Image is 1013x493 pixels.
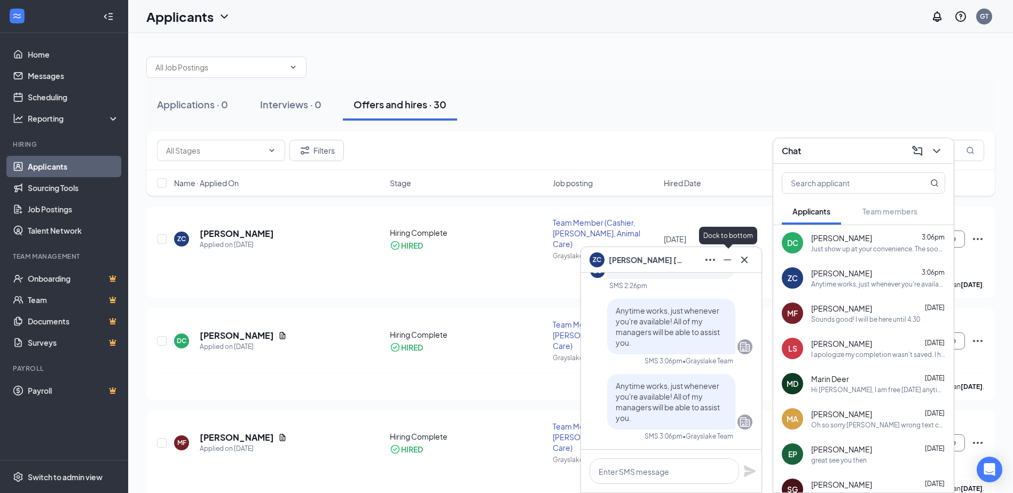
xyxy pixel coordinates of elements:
[922,268,945,276] span: 3:06pm
[954,10,967,23] svg: QuestionInfo
[743,465,756,478] svg: Plane
[200,341,287,352] div: Applied on [DATE]
[616,381,720,423] span: Anytime works, just whenever you're available! All of my managers will be able to assist you.
[664,178,701,188] span: Hired Date
[664,234,686,244] span: [DATE]
[28,220,119,241] a: Talent Network
[166,145,263,156] input: All Stages
[782,173,909,193] input: Search applicant
[13,252,117,261] div: Team Management
[13,472,23,482] svg: Settings
[268,146,276,155] svg: ChevronDown
[739,416,751,428] svg: Company
[971,335,984,347] svg: Ellipses
[28,380,119,401] a: PayrollCrown
[200,432,274,443] h5: [PERSON_NAME]
[977,457,1002,482] div: Open Intercom Messenger
[811,444,872,455] span: [PERSON_NAME]
[390,329,547,340] div: Hiring Complete
[811,315,920,324] div: Sounds good! I will be here until 4:30
[401,342,423,353] div: HIRED
[354,98,446,111] div: Offers and hires · 30
[200,443,287,454] div: Applied on [DATE]
[616,306,720,347] span: Anytime works, just whenever you're available! All of my managers will be able to assist you.
[862,206,917,216] span: Team members
[13,113,23,124] svg: Analysis
[930,179,939,187] svg: MagnifyingGlass
[553,319,657,351] div: Team Member (Cashier, [PERSON_NAME], Animal Care)
[390,227,547,238] div: Hiring Complete
[200,228,274,240] h5: [PERSON_NAME]
[28,332,119,353] a: SurveysCrown
[961,383,983,391] b: [DATE]
[811,338,872,349] span: [PERSON_NAME]
[980,12,988,21] div: GT
[811,280,945,289] div: Anytime works, just whenever you're available! All of my managers will be able to assist you.
[736,251,753,268] button: Cross
[925,409,945,417] span: [DATE]
[28,311,119,332] a: DocumentsCrown
[909,142,926,160] button: ComposeMessage
[961,281,983,289] b: [DATE]
[702,251,719,268] button: Ellipses
[971,436,984,449] svg: Ellipses
[911,145,924,157] svg: ComposeMessage
[811,409,872,419] span: [PERSON_NAME]
[12,11,22,21] svg: WorkstreamLogo
[721,253,734,266] svg: Minimize
[788,273,798,283] div: ZC
[13,364,117,373] div: Payroll
[966,146,975,155] svg: MagnifyingGlass
[289,63,297,71] svg: ChevronDown
[922,233,945,241] span: 3:06pm
[390,240,401,251] svg: CheckmarkCircle
[553,251,657,260] div: Grayslake - 4516
[28,268,119,289] a: OnboardingCrown
[787,308,798,319] div: MF
[28,44,119,65] a: Home
[928,142,945,160] button: ChevronDown
[925,304,945,312] span: [DATE]
[787,414,798,424] div: MA
[13,140,117,149] div: Hiring
[218,10,231,23] svg: ChevronDown
[792,206,830,216] span: Applicants
[260,98,321,111] div: Interviews · 0
[930,145,943,157] svg: ChevronDown
[925,374,945,382] span: [DATE]
[103,11,114,22] svg: Collapse
[787,378,798,389] div: MD
[28,156,119,177] a: Applicants
[278,433,287,442] svg: Document
[390,444,401,455] svg: CheckmarkCircle
[177,438,186,447] div: MF
[971,233,984,245] svg: Ellipses
[782,145,801,157] h3: Chat
[811,244,945,253] div: Just show up at your convenience. The sooner the better!
[28,289,119,311] a: TeamCrown
[28,472,103,482] div: Switch to admin view
[811,479,872,490] span: [PERSON_NAME]
[200,330,274,341] h5: [PERSON_NAME]
[645,432,682,441] div: SMS 3:06pm
[28,198,119,220] a: Job Postings
[704,253,717,266] svg: Ellipses
[609,281,647,290] div: SMS 2:26pm
[811,373,849,384] span: Marin Deer
[299,144,311,157] svg: Filter
[609,254,684,266] span: [PERSON_NAME] [PERSON_NAME]
[811,420,945,430] div: Oh so sorry [PERSON_NAME] wrong text chat
[811,385,945,394] div: Hi [PERSON_NAME], I am free [DATE] anytime after 2pm or anytime before 4:30pm [DATE]. I look forw...
[200,240,274,250] div: Applied on [DATE]
[28,177,119,198] a: Sourcing Tools
[177,234,186,243] div: ZC
[174,178,239,188] span: Name · Applied On
[28,86,119,108] a: Scheduling
[811,268,872,279] span: [PERSON_NAME]
[811,303,872,314] span: [PERSON_NAME]
[699,227,757,244] div: Dock to bottom
[811,350,945,359] div: I apologize my completion wasn't saved. I have just submitted it let me know if you need anymore ...
[931,10,944,23] svg: Notifications
[401,444,423,455] div: HIRED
